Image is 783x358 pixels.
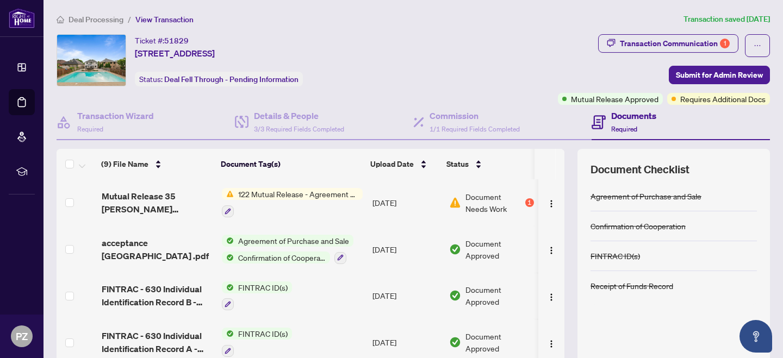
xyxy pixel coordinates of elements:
span: FINTRAC ID(s) [234,281,292,293]
span: home [57,16,64,23]
span: View Transaction [135,15,194,24]
img: Status Icon [222,281,234,293]
td: [DATE] [368,273,445,319]
span: Required [611,125,637,133]
img: Status Icon [222,328,234,340]
span: Document Needs Work [465,191,523,215]
th: Status [442,149,535,179]
div: Confirmation of Cooperation [591,220,686,232]
td: [DATE] [368,179,445,226]
img: Logo [547,200,556,209]
button: Submit for Admin Review [669,66,770,84]
span: Document Approved [465,284,533,307]
span: Mutual Release Approved [571,93,658,105]
span: Document Approved [465,330,533,354]
img: Document Status [449,197,461,209]
span: ellipsis [754,42,761,49]
img: Status Icon [222,188,234,200]
button: Logo [543,241,560,258]
span: 3/3 Required Fields Completed [254,125,344,133]
button: Logo [543,194,560,211]
button: Transaction Communication1 [598,34,738,53]
div: Agreement of Purchase and Sale [591,190,701,202]
span: FINTRAC ID(s) [234,328,292,340]
img: Document Status [449,243,461,255]
button: Status Icon122 Mutual Release - Agreement of Purchase and Sale [222,188,363,217]
button: Logo [543,287,560,304]
span: 51829 [164,36,189,46]
span: Requires Additional Docs [680,93,766,105]
span: Confirmation of Cooperation [234,252,330,263]
span: [STREET_ADDRESS] [135,47,215,60]
span: Agreement of Purchase and Sale [234,235,353,247]
span: (9) File Name [101,158,148,170]
div: FINTRAC ID(s) [591,250,640,262]
span: 122 Mutual Release - Agreement of Purchase and Sale [234,188,363,200]
img: Logo [547,293,556,302]
h4: Transaction Wizard [77,109,154,122]
div: Status: [135,72,303,86]
div: Receipt of Funds Record [591,280,673,292]
img: Status Icon [222,235,234,247]
article: Transaction saved [DATE] [683,13,770,26]
span: Deal Processing [69,15,123,24]
span: Document Checklist [591,162,689,177]
th: (9) File Name [97,149,216,179]
img: Logo [547,339,556,348]
div: Ticket #: [135,34,189,47]
button: Status IconFINTRAC ID(s) [222,281,292,311]
th: Upload Date [366,149,442,179]
span: Required [77,125,103,133]
span: Status [446,158,469,170]
h4: Commission [430,109,520,122]
td: [DATE] [368,226,445,273]
button: Open asap [739,320,772,353]
div: Transaction Communication [620,35,730,52]
th: Document Tag(s) [216,149,366,179]
div: 1 [720,39,730,48]
img: logo [9,8,35,28]
button: Logo [543,334,560,351]
h4: Documents [611,109,656,122]
h4: Details & People [254,109,344,122]
button: Status IconAgreement of Purchase and SaleStatus IconConfirmation of Cooperation [222,235,353,264]
span: Mutual Release 35 [PERSON_NAME] EXECUTED.pdf [102,190,214,216]
span: Upload Date [370,158,414,170]
img: Document Status [449,336,461,348]
img: IMG-N12237455_1.jpg [57,35,126,86]
span: Submit for Admin Review [676,66,763,84]
span: PZ [16,329,28,344]
span: FINTRAC - 630 Individual Identification Record A - PropTx-OREA_[DATE] 22_06_54.pdf [102,329,214,355]
button: Status IconFINTRAC ID(s) [222,328,292,357]
span: 1/1 Required Fields Completed [430,125,520,133]
li: / [128,13,131,26]
img: Document Status [449,290,461,302]
img: Status Icon [222,252,234,263]
span: FINTRAC - 630 Individual Identification Record B - PropTx-OREA_[DATE] 22_06_50.pdf [102,282,214,309]
div: 1 [525,198,534,207]
span: Deal Fell Through - Pending Information [164,74,299,84]
span: Document Approved [465,237,533,261]
img: Logo [547,246,556,255]
span: acceptance [GEOGRAPHIC_DATA] .pdf [102,236,214,262]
